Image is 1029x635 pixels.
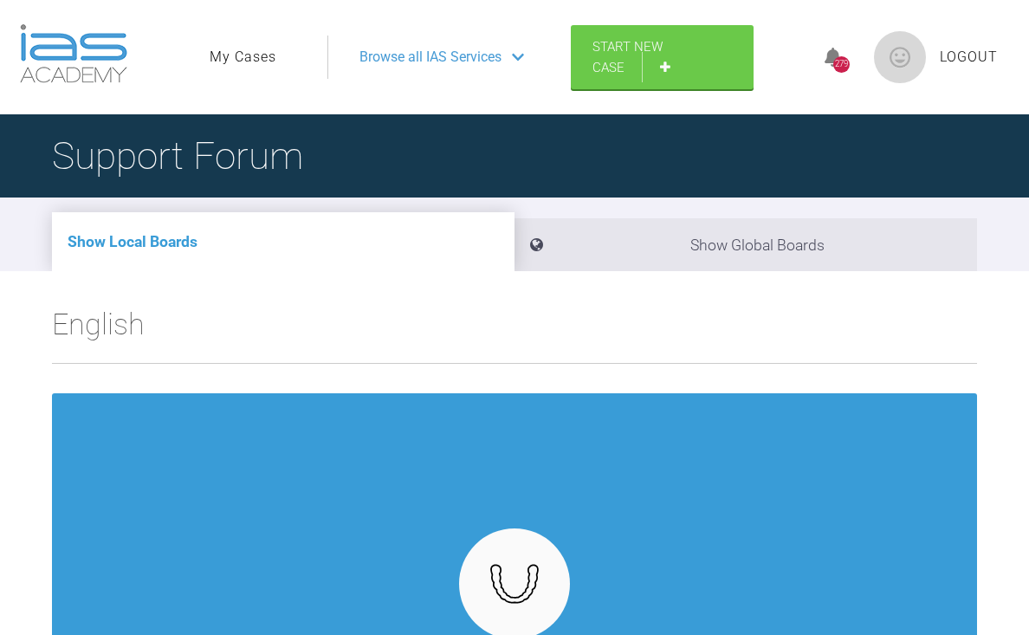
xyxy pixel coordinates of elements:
[940,46,998,68] a: Logout
[833,56,850,73] div: 279
[571,25,754,89] a: Start New Case
[874,31,926,83] img: profile.png
[359,46,502,68] span: Browse all IAS Services
[20,24,127,83] img: logo-light.3e3ef733.png
[52,126,303,186] h1: Support Forum
[52,212,514,271] li: Show Local Boards
[592,39,663,75] span: Start New Case
[52,301,977,363] h2: English
[482,559,548,609] img: removables.927eaa4e.svg
[210,46,276,68] a: My Cases
[514,218,977,271] li: Show Global Boards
